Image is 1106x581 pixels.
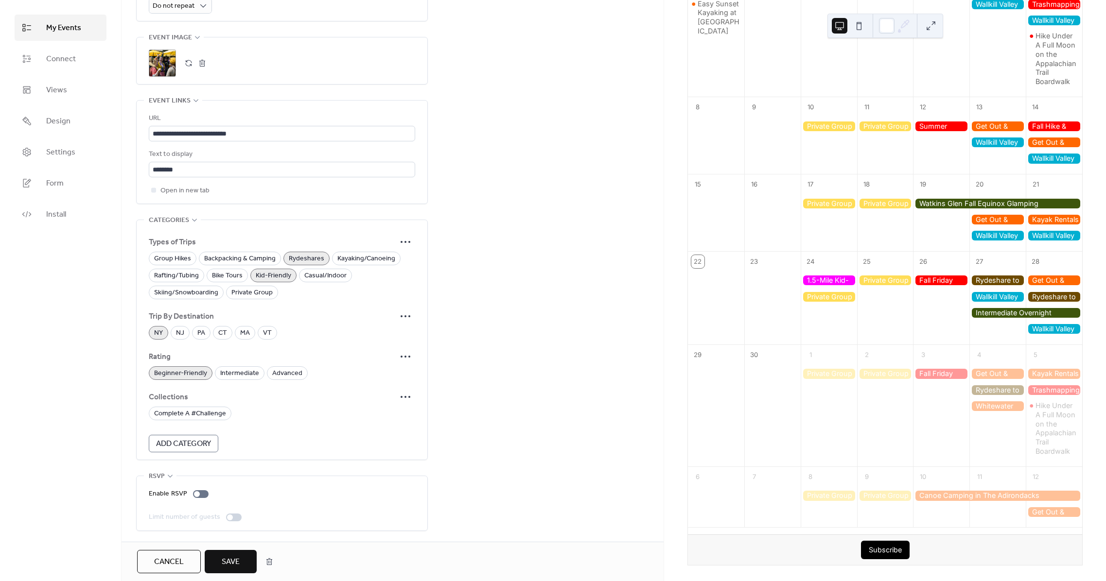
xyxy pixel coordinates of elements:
[748,470,760,483] div: 7
[1026,121,1082,131] div: Fall Hike & Yoga For All at Nordkop Mountain
[240,327,250,339] span: MA
[748,348,760,361] div: 30
[804,348,817,361] div: 1
[969,292,1026,302] div: Wallkill Valley Railtrail E-Bike Tour (Rentals Only)
[748,101,760,114] div: 9
[917,255,930,268] div: 26
[137,550,201,573] button: Cancel
[1026,137,1082,147] div: Get Out & Kayak The Housatonic Surrounded by Fall Colors
[149,50,176,77] div: ;
[15,170,106,196] a: Form
[1026,324,1082,334] div: Wallkill Valley Railtrail E-Bike Tour (Rentals Only)
[304,270,347,282] span: Casual/Indoor
[973,255,985,268] div: 27
[804,255,817,268] div: 24
[15,201,106,227] a: Install
[857,275,913,285] div: Private Group
[801,199,857,208] div: Private Group
[149,392,396,403] span: Collections
[46,147,75,158] span: Settings
[204,253,276,265] span: Backpacking & Camping
[15,15,106,41] a: My Events
[205,550,257,573] button: Save
[46,22,81,34] span: My Events
[149,32,192,44] span: Event image
[149,488,187,500] div: Enable RSVP
[969,215,1026,224] div: Get Out & Kayak To A Beautiful Tidal Marsh and Protected Bird Sanctuary
[1026,32,1082,86] div: Hike Under A Full Moon on the Appalachian Trail Boardwalk
[1026,507,1082,517] div: Get Out & Kayak The Housatonic Surrounded by Fall Colors
[231,287,273,299] span: Private Group
[857,491,913,500] div: Private Group
[857,369,913,378] div: Private Group
[857,121,913,131] div: Private Group
[969,401,1026,411] div: Whitewater Rafting Adventure
[212,270,243,282] span: Bike Tours
[256,270,291,282] span: Kid-Friendly
[154,287,218,299] span: Skiing/Snowboarding
[860,101,873,114] div: 11
[801,292,857,302] div: Private Group
[801,369,857,378] div: Private Group
[46,209,66,221] span: Install
[691,178,704,191] div: 15
[969,231,1026,240] div: Wallkill Valley Railtrail E-Bike Tour (Rentals Only)
[1029,348,1042,361] div: 5
[1026,385,1082,395] div: Trashmapping Bear Mountain
[149,237,396,248] span: Types of Trips
[969,121,1026,131] div: Get Out & Kayak To Cockenoe Island Bird Estuary
[913,491,1082,500] div: Canoe Camping in The Adirondacks
[1026,231,1082,240] div: Wallkill Valley Railtrail E-Bike Tour (Rentals Only)
[1026,292,1082,302] div: Rydeshare to Hidden Gems Renaissance Faire, Storm King Art Center, Weed Orchards, Chuang Yen Mona...
[154,253,191,265] span: Group Hikes
[860,255,873,268] div: 25
[149,512,220,523] div: Limit number of guests
[860,348,873,361] div: 2
[15,77,106,103] a: Views
[913,199,1082,208] div: Watkins Glen Fall Equinox Glamping
[691,348,704,361] div: 29
[149,311,396,323] span: Trip By Destination
[272,368,302,379] span: Advanced
[154,327,163,339] span: NY
[197,327,205,339] span: PA
[154,270,199,282] span: Rafting/Tubing
[913,275,969,285] div: Fall Friday Group Hikes - Only $20, Including Pickup!
[1026,154,1082,163] div: Wallkill Valley Railtrail E-Bike Tour (Rentals Only)
[289,253,324,265] span: Rydeshares
[46,53,76,65] span: Connect
[1026,215,1082,224] div: Kayak Rentals at Housatonic River
[801,491,857,500] div: Private Group
[149,471,165,482] span: RSVP
[691,255,704,268] div: 22
[861,541,910,559] button: Subscribe
[973,348,985,361] div: 4
[917,470,930,483] div: 10
[973,101,985,114] div: 13
[149,149,413,160] div: Text to display
[15,139,106,165] a: Settings
[969,308,1082,318] div: Intermediate Overnight Backpacking
[969,137,1026,147] div: Wallkill Valley Railtrail E-Bike Tour (Rentals Only)
[156,438,211,450] span: Add Category
[973,178,985,191] div: 20
[801,275,857,285] div: 1.5-Mile Kid-Friendly Hike at Fort Tilden
[969,385,1026,395] div: Rydeshare to Hidden Gems Renaissance Faire
[154,408,226,420] span: Complete A #Challenge
[913,369,969,378] div: Fall Friday Group Hikes - Only $20, Including Pickup!
[969,369,1026,378] div: Get Out & Kayak To A Beautiful Tidal Marsh and Protected Bird Sanctuary
[15,108,106,134] a: Design
[160,185,210,197] span: Open in new tab
[1029,470,1042,483] div: 12
[804,470,817,483] div: 8
[917,101,930,114] div: 12
[691,470,704,483] div: 6
[46,85,67,96] span: Views
[1026,16,1082,25] div: Wallkill Valley Railtrail E-Bike Tour (Rentals Only)
[913,121,969,131] div: Summer Friday Group Hikes - Only $20, Including Pickup!
[46,178,64,189] span: Form
[222,556,240,568] span: Save
[149,215,189,226] span: Categories
[220,368,259,379] span: Intermediate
